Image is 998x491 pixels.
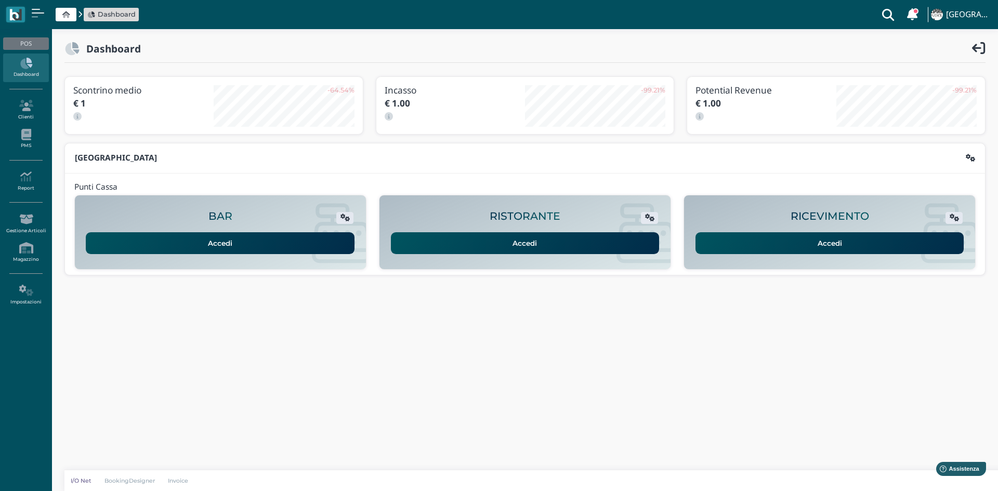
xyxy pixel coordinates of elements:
[391,232,660,254] a: Accedi
[695,85,836,95] h3: Potential Revenue
[3,37,48,50] div: POS
[385,97,410,109] b: € 1.00
[3,96,48,124] a: Clienti
[86,232,354,254] a: Accedi
[3,125,48,153] a: PMS
[931,9,942,20] img: ...
[946,10,992,19] h4: [GEOGRAPHIC_DATA]
[695,232,964,254] a: Accedi
[73,85,214,95] h3: Scontrino medio
[791,210,869,222] h2: RICEVIMENTO
[3,238,48,267] a: Magazzino
[73,97,86,109] b: € 1
[208,210,232,222] h2: BAR
[385,85,525,95] h3: Incasso
[924,459,989,482] iframe: Help widget launcher
[98,9,136,19] span: Dashboard
[929,2,992,27] a: ... [GEOGRAPHIC_DATA]
[3,281,48,309] a: Impostazioni
[9,9,21,21] img: logo
[490,210,560,222] h2: RISTORANTE
[31,8,69,16] span: Assistenza
[75,152,157,163] b: [GEOGRAPHIC_DATA]
[3,54,48,82] a: Dashboard
[695,97,721,109] b: € 1.00
[3,167,48,195] a: Report
[3,209,48,238] a: Gestione Articoli
[74,183,117,192] h4: Punti Cassa
[80,43,141,54] h2: Dashboard
[87,9,136,19] a: Dashboard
